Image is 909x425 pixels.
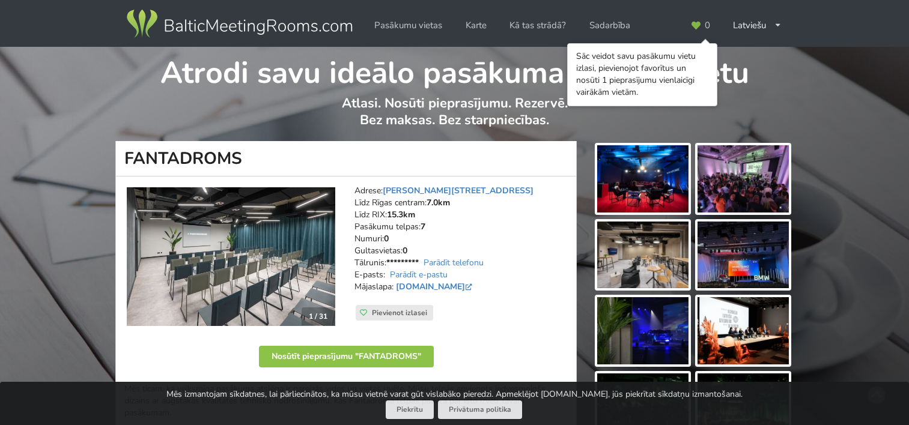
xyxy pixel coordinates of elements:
a: [DOMAIN_NAME] [396,281,475,292]
a: Karte [457,14,495,37]
img: FANTADROMS | Rīga | Pasākumu vieta - galerijas bilde [698,222,789,289]
address: Adrese: Līdz Rīgas centram: Līdz RIX: Pasākumu telpas: Numuri: Gultasvietas: Tālrunis: E-pasts: M... [354,185,568,305]
div: Sāc veidot savu pasākumu vietu izlasi, pievienojot favorītus un nosūti 1 pieprasījumu vienlaicīgi... [576,50,708,98]
img: FANTADROMS | Rīga | Pasākumu vieta - galerijas bilde [597,222,689,289]
img: FANTADROMS | Rīga | Pasākumu vieta - galerijas bilde [597,145,689,212]
strong: 7.0km [427,197,450,208]
div: 1 / 31 [302,307,335,325]
button: Nosūtīt pieprasījumu "FANTADROMS" [259,346,434,367]
button: Piekrītu [386,400,434,419]
strong: 0 [403,245,407,256]
a: Konferenču centrs | Rīga | FANTADROMS 1 / 31 [127,187,335,327]
p: Atlasi. Nosūti pieprasījumu. Rezervē. Bez maksas. Bez starpniecības. [116,95,793,141]
img: Konferenču centrs | Rīga | FANTADROMS [127,187,335,327]
a: Privātuma politika [438,400,522,419]
strong: 0 [384,233,389,244]
img: FANTADROMS | Rīga | Pasākumu vieta - galerijas bilde [698,297,789,364]
h1: Atrodi savu ideālo pasākuma norises vietu [116,47,793,92]
img: FANTADROMS | Rīga | Pasākumu vieta - galerijas bilde [698,145,789,212]
a: Sadarbība [581,14,639,37]
a: [PERSON_NAME][STREET_ADDRESS] [383,185,534,196]
span: 0 [705,21,710,30]
img: Baltic Meeting Rooms [124,7,354,41]
a: Kā tas strādā? [501,14,574,37]
a: Parādīt e-pastu [390,269,448,280]
div: Latviešu [725,14,790,37]
h1: FANTADROMS [115,141,577,176]
span: Pievienot izlasei [372,308,427,318]
strong: 15.3km [387,209,415,220]
a: Parādīt telefonu [424,257,484,268]
a: Pasākumu vietas [366,14,451,37]
img: FANTADROMS | Rīga | Pasākumu vieta - galerijas bilde [597,297,689,364]
strong: 7 [421,221,425,232]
